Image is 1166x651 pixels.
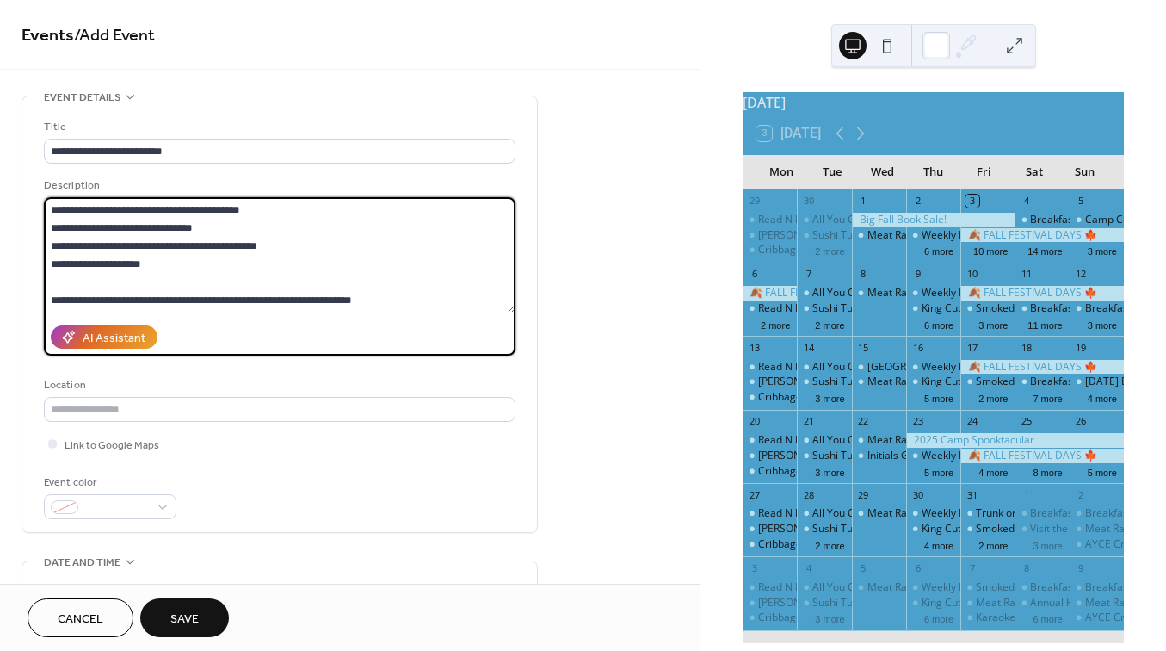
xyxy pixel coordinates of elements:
[976,580,1071,595] div: Smoked Rib Fridays!
[1081,243,1124,257] button: 3 more
[44,177,512,195] div: Description
[802,561,815,574] div: 4
[911,488,924,501] div: 30
[758,464,1021,479] div: Cribbage Doubles League at [PERSON_NAME] Brewery
[922,286,1099,301] div: Weekly Family Story Time: Thursdays
[1075,561,1088,574] div: 9
[857,561,870,574] div: 5
[743,449,797,463] div: Margarita Mondays at Sunshine's!
[1020,268,1033,281] div: 11
[972,390,1015,405] button: 2 more
[960,522,1015,536] div: Smoked Rib Fridays!
[1020,195,1033,208] div: 4
[28,598,133,637] button: Cancel
[1015,506,1069,521] div: Breakfast at Sunshine’s!
[867,375,1041,389] div: Meat Raffle at [GEOGRAPHIC_DATA]
[960,506,1015,521] div: Trunk or Treat Party!
[906,596,960,611] div: King Cut Prime Rib at Freddy's
[743,92,1124,113] div: [DATE]
[922,580,1099,595] div: Weekly Family Story Time: Thursdays
[812,360,916,375] div: All You Can Eat Tacos
[911,415,924,428] div: 23
[1075,488,1088,501] div: 2
[922,228,1099,243] div: Weekly Family Story Time: Thursdays
[911,268,924,281] div: 9
[1030,580,1144,595] div: Breakfast at Sunshine’s!
[754,317,797,332] button: 2 more
[976,301,1071,316] div: Smoked Rib Fridays!
[797,433,851,448] div: All You Can Eat Tacos
[852,213,1015,227] div: Big Fall Book Sale!
[797,360,851,375] div: All You Can Eat Tacos
[1020,488,1033,501] div: 1
[906,375,960,389] div: King Cut Prime Rib at Freddy's
[1026,390,1069,405] button: 7 more
[852,449,906,463] div: Initials Game Live [Roundhouse Brewery]
[960,286,1124,301] div: 🍂 FALL FESTIVAL DAYS 🍁
[857,268,870,281] div: 8
[922,596,1064,611] div: King Cut Prime Rib at Freddy's
[976,522,1071,536] div: Smoked Rib Fridays!
[852,286,906,301] div: Meat Raffle at Lucky's Tavern
[758,522,954,536] div: [PERSON_NAME] Mondays at Sunshine's!
[906,228,960,243] div: Weekly Family Story Time: Thursdays
[812,449,889,463] div: Sushi Tuesdays!
[965,268,978,281] div: 10
[797,596,851,611] div: Sushi Tuesdays!
[44,554,120,572] span: Date and time
[867,506,1041,521] div: Meat Raffle at [GEOGRAPHIC_DATA]
[1070,611,1124,625] div: AYCE Crab Legs at Freddy's
[1085,522,1140,536] div: Meat Raffle
[917,611,960,625] button: 6 more
[65,437,159,455] span: Link to Google Maps
[1085,596,1140,611] div: Meat Raffle
[802,268,815,281] div: 7
[906,522,960,536] div: King Cut Prime Rib at Freddy's
[797,375,851,389] div: Sushi Tuesdays!
[917,537,960,552] button: 4 more
[756,155,807,189] div: Mon
[807,155,858,189] div: Tue
[748,195,761,208] div: 29
[748,488,761,501] div: 27
[743,433,797,448] div: Read N Play Every Monday
[1015,213,1069,227] div: Breakfast at Sunshine’s!
[960,449,1124,463] div: 🍂 FALL FESTIVAL DAYS 🍁
[758,375,954,389] div: [PERSON_NAME] Mondays at Sunshine's!
[802,195,815,208] div: 30
[972,317,1015,332] button: 3 more
[922,301,1064,316] div: King Cut Prime Rib at Freddy's
[51,325,157,349] button: AI Assistant
[743,537,797,552] div: Cribbage Doubles League at Jack Pine Brewery
[797,213,851,227] div: All You Can Eat Tacos
[857,341,870,354] div: 15
[906,433,1124,448] div: 2025 Camp Spooktacular
[1026,537,1069,552] button: 3 more
[959,155,1009,189] div: Fri
[748,561,761,574] div: 3
[1081,464,1124,479] button: 5 more
[797,580,851,595] div: All You Can Eat Tacos
[1015,301,1069,316] div: Breakfast at Sunshine’s!
[917,390,960,405] button: 5 more
[44,583,97,601] div: Start date
[758,596,954,611] div: [PERSON_NAME] Mondays at Sunshine's!
[44,89,120,107] span: Event details
[852,506,906,521] div: Meat Raffle at Lucky's Tavern
[74,19,155,53] span: / Add Event
[170,611,199,629] span: Save
[758,360,880,375] div: Read N Play Every [DATE]
[758,228,954,243] div: [PERSON_NAME] Mondays at Sunshine's!
[911,341,924,354] div: 16
[44,376,512,394] div: Location
[908,155,959,189] div: Thu
[1009,155,1060,189] div: Sat
[911,561,924,574] div: 6
[812,433,916,448] div: All You Can Eat Tacos
[802,415,815,428] div: 21
[867,449,1064,463] div: Initials Game Live [Roundhouse Brewery]
[758,611,1021,625] div: Cribbage Doubles League at [PERSON_NAME] Brewery
[1070,596,1124,611] div: Meat Raffle
[1020,561,1033,574] div: 8
[960,228,1124,243] div: 🍂 FALL FESTIVAL DAYS 🍁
